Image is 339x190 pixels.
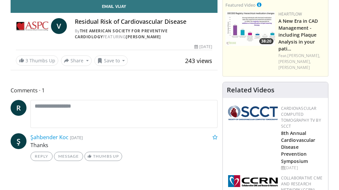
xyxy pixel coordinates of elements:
[278,53,325,71] div: Feat.
[225,11,275,46] img: 738d0e2d-290f-4d89-8861-908fb8b721dc.150x105_q85_crop-smart_upscale.jpg
[278,65,310,70] a: [PERSON_NAME]
[228,175,278,187] img: a04ee3ba-8487-4636-b0fb-5e8d268f3737.png.150x105_q85_autocrop_double_scale_upscale_version-0.2.png
[30,134,69,141] a: Şahbender Koc
[75,28,168,40] a: The American Society for Preventive Cardiology
[126,34,161,40] a: [PERSON_NAME]
[287,53,320,58] a: [PERSON_NAME],
[30,152,53,161] a: Reply
[194,44,212,50] div: [DATE]
[281,106,321,129] a: Cardiovascular Computed Tomography TV by SCCT
[259,38,273,44] span: 38:20
[227,86,274,94] h4: Related Videos
[94,55,128,66] button: Save to
[11,86,218,95] span: Comments 1
[16,18,48,34] img: The American Society for Preventive Cardiology
[225,2,256,8] small: Featured Video
[185,57,212,65] span: 243 views
[281,130,315,164] a: 8th Annual Cardiovascular Disease Prevention Symposium
[70,135,83,141] small: [DATE]
[278,18,318,52] a: A New Era in CAD Management - including Plaque Analysis in your pati…
[225,11,275,46] a: 38:20
[281,165,323,171] div: [DATE]
[30,141,218,149] p: Thanks
[11,100,26,116] a: R
[16,55,58,66] a: 3 Thumbs Up
[25,57,28,64] span: 3
[75,18,212,25] h4: Residual Risk of Cardiovascular Disease
[51,18,67,34] a: V
[75,28,212,40] div: By FEATURING
[54,152,83,161] a: Message
[84,152,122,161] a: Thumbs Up
[278,11,302,17] a: Heartflow
[11,133,26,149] a: Ş
[228,106,278,120] img: 51a70120-4f25-49cc-93a4-67582377e75f.png.150x105_q85_autocrop_double_scale_upscale_version-0.2.png
[278,59,311,64] a: [PERSON_NAME],
[61,55,92,66] button: Share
